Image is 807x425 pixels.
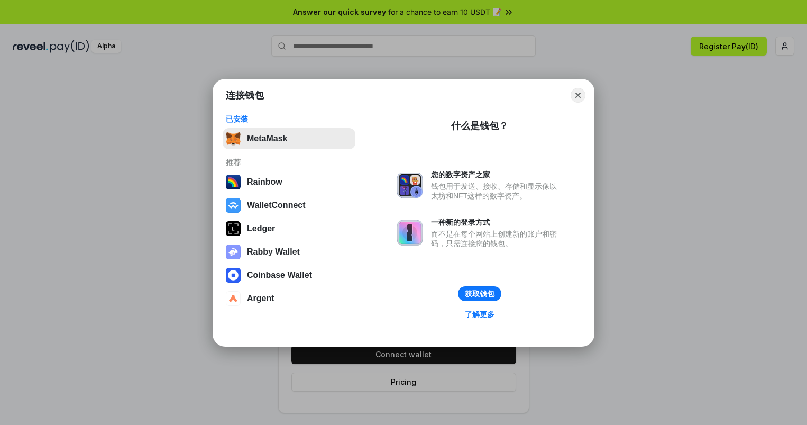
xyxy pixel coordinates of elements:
button: Argent [223,288,355,309]
div: Ledger [247,224,275,233]
img: svg+xml,%3Csvg%20width%3D%2228%22%20height%3D%2228%22%20viewBox%3D%220%200%2028%2028%22%20fill%3D... [226,291,241,306]
button: Close [571,88,585,103]
button: Coinbase Wallet [223,265,355,286]
img: svg+xml,%3Csvg%20width%3D%22120%22%20height%3D%22120%22%20viewBox%3D%220%200%20120%20120%22%20fil... [226,175,241,189]
img: svg+xml,%3Csvg%20width%3D%2228%22%20height%3D%2228%22%20viewBox%3D%220%200%2028%2028%22%20fill%3D... [226,198,241,213]
a: 了解更多 [458,308,501,321]
img: svg+xml,%3Csvg%20xmlns%3D%22http%3A%2F%2Fwww.w3.org%2F2000%2Fsvg%22%20fill%3D%22none%22%20viewBox... [397,220,423,246]
div: Rabby Wallet [247,247,300,257]
div: 您的数字资产之家 [431,170,562,179]
div: 一种新的登录方式 [431,218,562,227]
div: 了解更多 [465,310,494,319]
div: Rainbow [247,177,282,187]
div: 推荐 [226,158,352,167]
div: 而不是在每个网站上创建新的账户和密码，只需连接您的钱包。 [431,229,562,248]
div: 已安装 [226,114,352,124]
h1: 连接钱包 [226,89,264,102]
img: svg+xml,%3Csvg%20width%3D%2228%22%20height%3D%2228%22%20viewBox%3D%220%200%2028%2028%22%20fill%3D... [226,268,241,283]
div: 钱包用于发送、接收、存储和显示像以太坊和NFT这样的数字资产。 [431,182,562,201]
div: 获取钱包 [465,289,494,299]
div: MetaMask [247,134,287,143]
img: svg+xml,%3Csvg%20fill%3D%22none%22%20height%3D%2233%22%20viewBox%3D%220%200%2035%2033%22%20width%... [226,131,241,146]
div: 什么是钱包？ [451,120,508,132]
button: Ledger [223,218,355,239]
img: svg+xml,%3Csvg%20xmlns%3D%22http%3A%2F%2Fwww.w3.org%2F2000%2Fsvg%22%20fill%3D%22none%22%20viewBox... [397,173,423,198]
img: svg+xml,%3Csvg%20xmlns%3D%22http%3A%2F%2Fwww.w3.org%2F2000%2Fsvg%22%20fill%3D%22none%22%20viewBox... [226,245,241,259]
div: Argent [247,294,274,303]
button: MetaMask [223,128,355,149]
div: Coinbase Wallet [247,270,312,280]
div: WalletConnect [247,201,306,210]
img: svg+xml,%3Csvg%20xmlns%3D%22http%3A%2F%2Fwww.w3.org%2F2000%2Fsvg%22%20width%3D%2228%22%20height%3... [226,221,241,236]
button: Rainbow [223,171,355,193]
button: WalletConnect [223,195,355,216]
button: Rabby Wallet [223,241,355,263]
button: 获取钱包 [458,286,501,301]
